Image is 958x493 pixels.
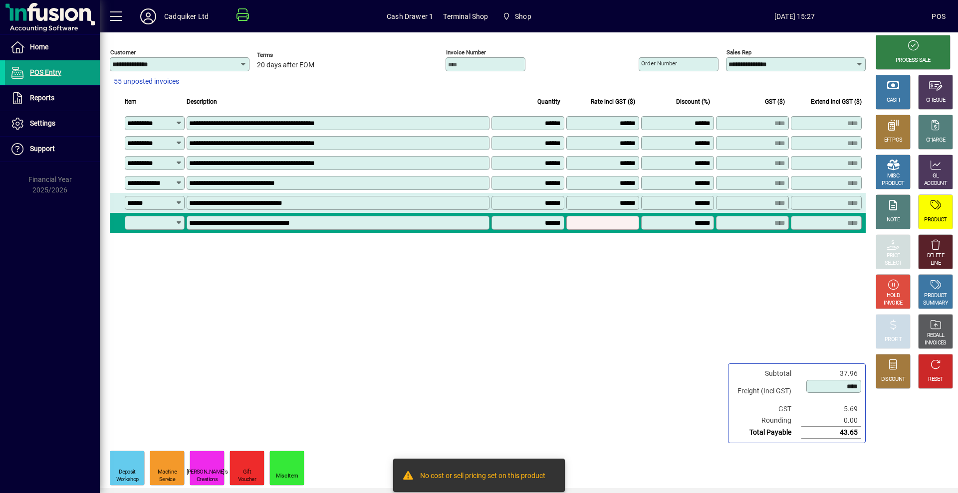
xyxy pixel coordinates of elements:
div: PRICE [887,252,900,260]
div: [PERSON_NAME]'s [187,469,228,476]
mat-label: Sales rep [726,49,751,56]
button: Profile [132,7,164,25]
div: Misc Item [276,473,298,480]
a: Home [5,35,100,60]
span: Quantity [537,96,560,107]
div: PRODUCT [882,180,904,187]
div: RECALL [927,332,945,339]
span: Shop [515,8,531,24]
td: 0.00 [801,415,861,427]
div: PRODUCT [924,292,947,300]
td: Freight (Incl GST) [732,379,801,403]
div: Creations [197,476,218,484]
div: POS [932,8,946,24]
mat-label: Customer [110,49,136,56]
div: SUMMARY [923,300,948,307]
span: Cash Drawer 1 [387,8,433,24]
div: GL [933,172,939,180]
td: 5.69 [801,403,861,415]
td: Subtotal [732,368,801,379]
div: NOTE [887,216,900,224]
div: No cost or sell pricing set on this product [420,471,545,483]
span: Terminal Shop [443,8,488,24]
div: RESET [928,376,943,383]
span: Rate incl GST ($) [591,96,635,107]
span: Reports [30,94,54,102]
td: 37.96 [801,368,861,379]
div: LINE [931,260,941,267]
span: Shop [498,7,535,25]
td: Rounding [732,415,801,427]
a: Settings [5,111,100,136]
div: Cadquiker Ltd [164,8,209,24]
span: POS Entry [30,68,61,76]
div: Workshop [116,476,138,484]
span: Home [30,43,48,51]
span: Extend incl GST ($) [811,96,862,107]
div: CASH [887,97,900,104]
span: Discount (%) [676,96,710,107]
div: CHARGE [926,137,946,144]
div: EFTPOS [884,137,903,144]
a: Support [5,137,100,162]
td: 43.65 [801,427,861,439]
span: Terms [257,52,317,58]
div: Voucher [238,476,256,484]
div: MISC [887,172,899,180]
div: INVOICES [925,339,946,347]
div: PROCESS SALE [896,57,931,64]
a: Reports [5,86,100,111]
div: DELETE [927,252,944,260]
div: Gift [243,469,251,476]
div: INVOICE [884,300,902,307]
span: [DATE] 15:27 [657,8,932,24]
mat-label: Invoice number [446,49,486,56]
span: GST ($) [765,96,785,107]
div: DISCOUNT [881,376,905,383]
button: 55 unposted invoices [110,73,183,91]
div: PRODUCT [924,216,947,224]
td: GST [732,403,801,415]
span: Item [125,96,137,107]
div: CHEQUE [926,97,945,104]
span: Settings [30,119,55,127]
span: 55 unposted invoices [114,76,179,87]
div: SELECT [885,260,902,267]
div: Deposit [119,469,135,476]
div: PROFIT [885,336,902,343]
div: ACCOUNT [924,180,947,187]
div: HOLD [887,292,900,300]
span: Description [187,96,217,107]
td: Total Payable [732,427,801,439]
mat-label: Order number [641,60,677,67]
span: 20 days after EOM [257,61,314,69]
div: Machine [158,469,177,476]
span: Support [30,145,55,153]
div: Service [159,476,175,484]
